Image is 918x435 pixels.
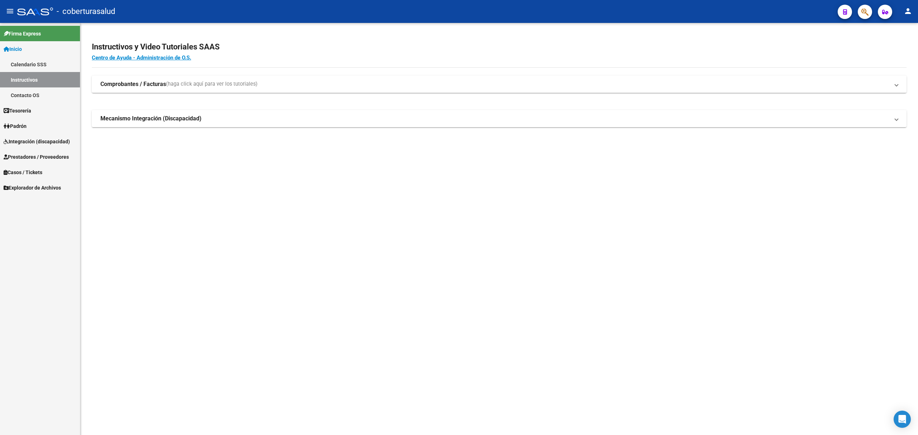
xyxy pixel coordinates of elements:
h2: Instructivos y Video Tutoriales SAAS [92,40,907,54]
span: Tesorería [4,107,31,115]
mat-expansion-panel-header: Comprobantes / Facturas(haga click aquí para ver los tutoriales) [92,76,907,93]
span: Firma Express [4,30,41,38]
strong: Mecanismo Integración (Discapacidad) [100,115,202,123]
span: - coberturasalud [57,4,115,19]
span: Casos / Tickets [4,168,42,176]
span: Prestadores / Proveedores [4,153,69,161]
a: Centro de Ayuda - Administración de O.S. [92,54,191,61]
span: Integración (discapacidad) [4,138,70,145]
div: Open Intercom Messenger [894,411,911,428]
span: Padrón [4,122,27,130]
span: Explorador de Archivos [4,184,61,192]
strong: Comprobantes / Facturas [100,80,166,88]
span: (haga click aquí para ver los tutoriales) [166,80,257,88]
mat-expansion-panel-header: Mecanismo Integración (Discapacidad) [92,110,907,127]
span: Inicio [4,45,22,53]
mat-icon: menu [6,7,14,15]
mat-icon: person [904,7,912,15]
